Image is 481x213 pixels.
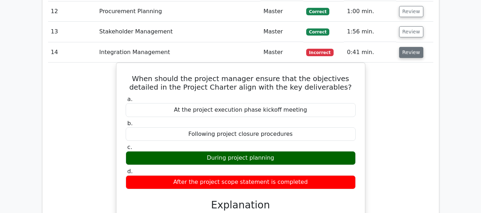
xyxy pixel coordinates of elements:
div: After the project scope statement is completed [126,175,356,189]
div: During project planning [126,151,356,165]
button: Review [399,6,423,17]
td: 14 [48,42,96,63]
td: Master [261,42,303,63]
button: Review [399,47,423,58]
td: Integration Management [96,42,261,63]
td: Procurement Planning [96,1,261,22]
span: Correct [306,28,329,36]
h5: When should the project manager ensure that the objectives detailed in the Project Charter align ... [125,74,356,91]
td: Master [261,1,303,22]
div: At the project execution phase kickoff meeting [126,103,356,117]
button: Review [399,26,423,37]
td: Master [261,22,303,42]
td: 13 [48,22,96,42]
span: Incorrect [306,49,334,56]
span: Correct [306,8,329,15]
span: c. [127,144,132,150]
div: Following project closure procedures [126,127,356,141]
h3: Explanation [130,199,351,211]
span: a. [127,96,133,102]
td: 1:56 min. [344,22,396,42]
td: Stakeholder Management [96,22,261,42]
td: 0:41 min. [344,42,396,63]
td: 1:00 min. [344,1,396,22]
span: d. [127,168,133,175]
td: 12 [48,1,96,22]
span: b. [127,120,133,127]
